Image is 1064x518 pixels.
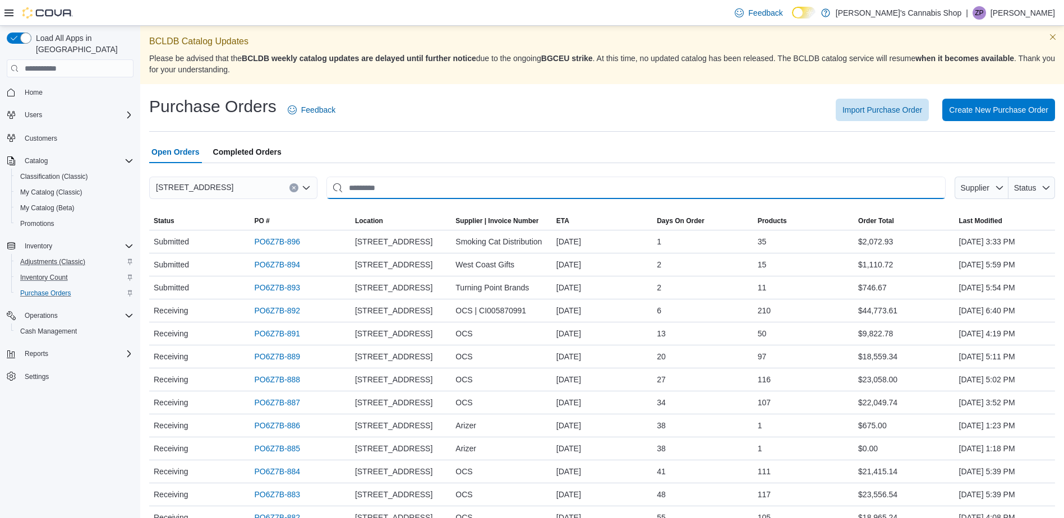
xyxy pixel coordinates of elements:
[20,85,133,99] span: Home
[355,235,432,248] span: [STREET_ADDRESS]
[758,216,787,225] span: Products
[966,6,968,20] p: |
[16,217,133,230] span: Promotions
[451,460,551,483] div: OCS
[154,281,189,294] span: Submitted
[552,460,652,483] div: [DATE]
[2,153,138,169] button: Catalog
[11,323,138,339] button: Cash Management
[154,304,188,317] span: Receiving
[2,238,138,254] button: Inventory
[451,437,551,460] div: Arizer
[25,134,57,143] span: Customers
[20,347,133,360] span: Reports
[20,273,68,282] span: Inventory Count
[973,6,986,20] div: Zahra Parisa Kamalvandy
[730,2,787,24] a: Feedback
[657,327,666,340] span: 13
[16,325,133,338] span: Cash Management
[254,258,300,271] a: PO6Z7B-894
[149,212,250,230] button: Status
[657,442,666,455] span: 38
[355,442,432,455] span: [STREET_ADDRESS]
[854,391,954,414] div: $22,049.74
[552,230,652,253] div: [DATE]
[2,346,138,362] button: Reports
[854,414,954,437] div: $675.00
[20,188,82,197] span: My Catalog (Classic)
[758,327,767,340] span: 50
[961,183,989,192] span: Supplier
[154,419,188,432] span: Receiving
[955,437,1056,460] div: [DATE] 1:18 PM
[254,442,300,455] a: PO6Z7B-885
[836,6,961,20] p: [PERSON_NAME]'s Cannabis Shop
[154,488,188,501] span: Receiving
[1014,183,1037,192] span: Status
[20,239,133,253] span: Inventory
[154,442,188,455] span: Receiving
[451,414,551,437] div: Arizer
[254,281,300,294] a: PO6Z7B-893
[955,253,1056,276] div: [DATE] 5:59 PM
[11,216,138,232] button: Promotions
[11,254,138,270] button: Adjustments (Classic)
[836,99,929,121] button: Import Purchase Order
[657,350,666,363] span: 20
[16,286,133,300] span: Purchase Orders
[955,391,1056,414] div: [DATE] 3:52 PM
[854,345,954,368] div: $18,559.34
[20,239,57,253] button: Inventory
[541,54,593,63] strong: BGCEU strike
[556,216,569,225] span: ETA
[301,104,335,115] span: Feedback
[254,216,269,225] span: PO #
[451,322,551,345] div: OCS
[552,414,652,437] div: [DATE]
[20,370,53,383] a: Settings
[657,281,661,294] span: 2
[31,33,133,55] span: Load All Apps in [GEOGRAPHIC_DATA]
[16,201,79,215] a: My Catalog (Beta)
[20,369,133,383] span: Settings
[20,309,133,322] span: Operations
[451,253,551,276] div: West Coast Gifts
[949,104,1048,115] span: Create New Purchase Order
[955,212,1056,230] button: Last Modified
[254,350,300,363] a: PO6Z7B-889
[455,216,538,225] span: Supplier | Invoice Number
[854,212,954,230] button: Order Total
[942,99,1055,121] button: Create New Purchase Order
[854,299,954,322] div: $44,773.61
[11,184,138,200] button: My Catalog (Classic)
[154,258,189,271] span: Submitted
[355,396,432,409] span: [STREET_ADDRESS]
[451,299,551,322] div: OCS | CI005870991
[25,110,42,119] span: Users
[355,216,383,225] div: Location
[758,373,771,386] span: 116
[552,276,652,299] div: [DATE]
[25,156,48,165] span: Catalog
[154,216,174,225] span: Status
[16,201,133,215] span: My Catalog (Beta)
[552,345,652,368] div: [DATE]
[154,327,188,340] span: Receiving
[915,54,1014,63] strong: when it becomes available
[20,172,88,181] span: Classification (Classic)
[25,242,52,251] span: Inventory
[955,322,1056,345] div: [DATE] 4:19 PM
[154,235,189,248] span: Submitted
[657,235,661,248] span: 1
[16,255,90,269] a: Adjustments (Classic)
[254,488,300,501] a: PO6Z7B-883
[20,154,133,168] span: Catalog
[149,95,277,118] h1: Purchase Orders
[758,396,771,409] span: 107
[842,104,922,115] span: Import Purchase Order
[657,216,704,225] span: Days On Order
[955,460,1056,483] div: [DATE] 5:39 PM
[254,327,300,340] a: PO6Z7B-891
[254,235,300,248] a: PO6Z7B-896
